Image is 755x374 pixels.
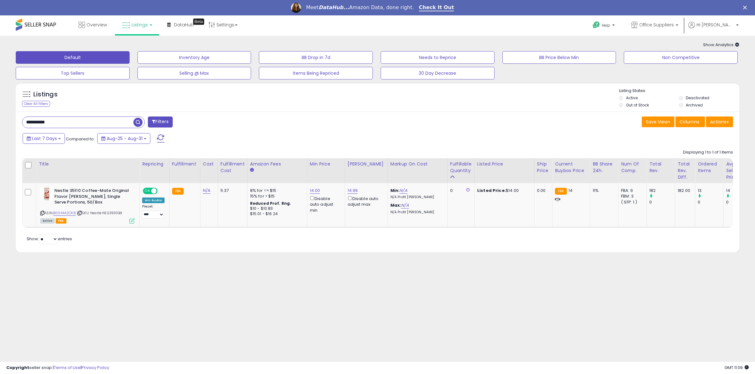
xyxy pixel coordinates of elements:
[142,161,167,167] div: Repricing
[477,161,532,167] div: Listed Price
[148,117,172,127] button: Filters
[33,90,58,99] h5: Listings
[172,188,184,195] small: FBA
[390,161,445,167] div: Markup on Cost
[626,102,649,108] label: Out of Stock
[310,187,320,194] a: 14.00
[250,211,302,217] div: $15.01 - $16.24
[390,195,443,199] p: N/A Profit [PERSON_NAME]
[568,187,573,193] span: 14
[477,187,506,193] b: Listed Price:
[696,22,734,28] span: Hi [PERSON_NAME]
[502,51,616,64] button: BB Price Below Min
[593,188,613,193] div: 11%
[32,135,57,142] span: Last 7 Days
[53,210,76,216] a: B0044A2CK8
[649,199,675,205] div: 0
[642,117,674,127] button: Save View
[698,199,723,205] div: 0
[675,117,705,127] button: Columns
[743,6,749,9] div: Close
[16,67,130,79] button: Top Sellers
[66,136,95,142] span: Compared to:
[117,15,157,34] a: Listings
[348,195,383,207] div: Disable auto adjust max
[683,149,733,155] div: Displaying 1 to 1 of 1 items
[310,195,340,213] div: Disable auto adjust min
[703,42,739,48] span: Show Analytics
[621,161,644,174] div: Num of Comp.
[310,161,342,167] div: Min Price
[40,188,135,223] div: ASIN:
[726,199,752,205] div: 0
[142,204,165,219] div: Preset:
[419,4,454,11] a: Check It Out
[172,161,198,167] div: Fulfillment
[592,21,600,29] i: Get Help
[250,206,302,211] div: $10 - $10.83
[137,51,251,64] button: Inventory Age
[381,51,495,64] button: Needs to Reprice
[348,187,358,194] a: 14.99
[131,22,148,28] span: Listings
[203,187,210,194] a: N/A
[537,188,547,193] div: 0.00
[678,188,690,193] div: 182.00
[400,187,407,194] a: N/A
[54,188,131,207] b: Nestle 35110 Coffee-Mate Original Flavor [PERSON_NAME], Single Serve Portions, 50/Box
[706,117,733,127] button: Actions
[250,193,302,199] div: 15% for > $15
[221,188,243,193] div: 5.37
[221,161,245,174] div: Fulfillment Cost
[698,188,723,193] div: 13
[537,161,550,174] div: Ship Price
[87,22,107,28] span: Overview
[23,133,65,144] button: Last 7 Days
[259,67,373,79] button: Items Being Repriced
[621,199,642,205] div: ( SFP: 1 )
[477,188,529,193] div: $14.00
[306,4,414,11] div: Meet Amazon Data, done right.
[40,188,53,200] img: 41QcGt6g9CL._SL40_.jpg
[602,23,610,28] span: Help
[143,188,151,194] span: ON
[250,167,254,173] small: Amazon Fees.
[16,51,130,64] button: Default
[77,210,122,215] span: | SKU: Nestle NES35110BX
[259,51,373,64] button: BB Drop in 7d
[157,188,167,194] span: OFF
[250,201,291,206] b: Reduced Prof. Rng.
[619,88,740,94] p: Listing States:
[621,193,642,199] div: FBM: 3
[250,161,305,167] div: Amazon Fees
[450,188,470,193] div: 0
[348,161,385,167] div: [PERSON_NAME]
[450,161,472,174] div: Fulfillable Quantity
[22,101,50,107] div: Clear All Filters
[193,19,204,25] div: Tooltip anchor
[390,210,443,214] p: N/A Profit [PERSON_NAME]
[593,161,616,174] div: BB Share 24h.
[162,15,199,34] a: DataHub
[401,202,409,209] a: N/A
[649,188,675,193] div: 182
[678,161,692,181] div: Total Rev. Diff.
[107,135,143,142] span: Aug-25 - Aug-31
[649,161,672,174] div: Total Rev.
[291,3,301,13] img: Profile image for Georgie
[726,188,752,193] div: 14
[621,188,642,193] div: FBA: 6
[686,102,703,108] label: Archived
[390,187,400,193] b: Min:
[250,188,302,193] div: 8% for <= $15
[555,188,567,195] small: FBA
[698,161,721,174] div: Ordered Items
[555,161,587,174] div: Current Buybox Price
[137,67,251,79] button: Selling @ Max
[726,161,749,181] div: Avg Selling Price
[679,119,699,125] span: Columns
[388,158,447,183] th: The percentage added to the cost of goods (COGS) that forms the calculator for Min & Max prices.
[639,22,674,28] span: Office Suppliers
[688,22,739,36] a: Hi [PERSON_NAME]
[390,202,401,208] b: Max:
